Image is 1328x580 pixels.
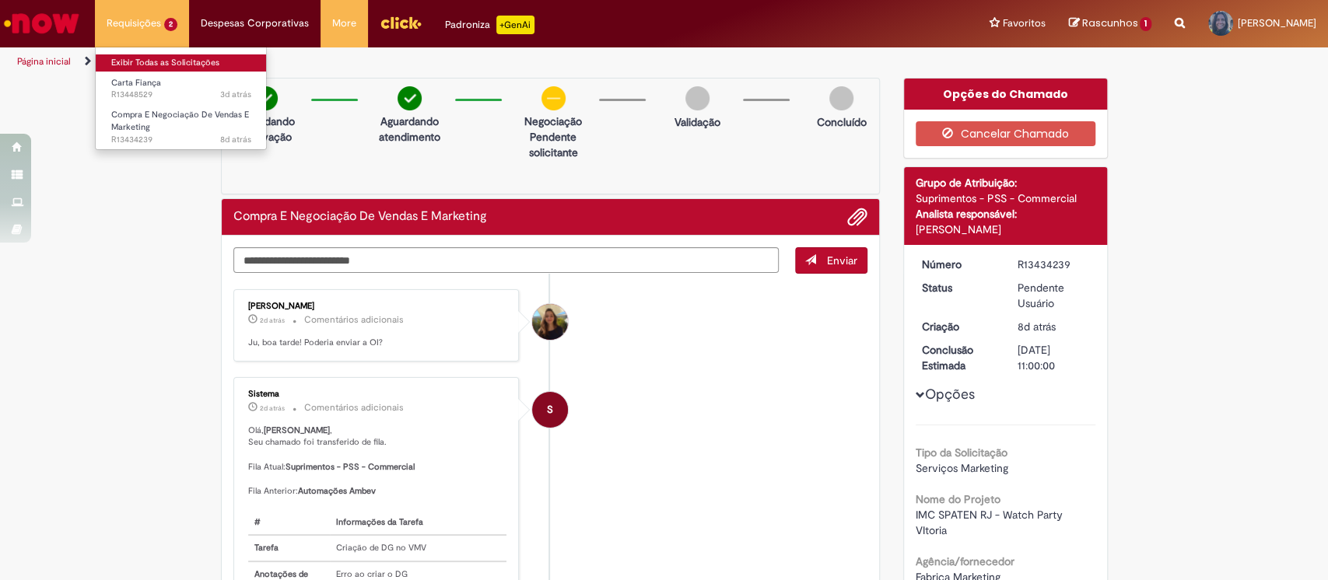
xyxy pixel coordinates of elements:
ul: Requisições [95,47,267,150]
img: check-circle-green.png [398,86,422,110]
div: Analista responsável: [916,206,1095,222]
th: Informações da Tarefa [330,510,506,536]
span: 2d atrás [260,316,285,325]
b: Automações Ambev [298,485,376,497]
dt: Número [910,257,1006,272]
a: Página inicial [17,55,71,68]
img: ServiceNow [2,8,82,39]
span: Requisições [107,16,161,31]
dt: Status [910,280,1006,295]
span: IMC SPATEN RJ - Watch Party VItoria [916,508,1066,537]
time: 20/08/2025 21:52:54 [1018,320,1056,334]
div: Pendente Usuário [1018,280,1090,311]
span: 2d atrás [260,404,285,413]
div: R13434239 [1018,257,1090,272]
p: Negociação [516,114,591,129]
img: img-circle-grey.png [685,86,710,110]
div: Suprimentos - PSS - Commercial [916,190,1095,206]
div: Opções do Chamado [904,79,1107,110]
a: Rascunhos [1068,16,1151,31]
div: Grupo de Atribuição: [916,175,1095,190]
span: Favoritos [1002,16,1045,31]
img: img-circle-grey.png [829,86,853,110]
span: Rascunhos [1081,16,1137,30]
textarea: Digite sua mensagem aqui... [233,247,780,274]
div: [DATE] 11:00:00 [1018,342,1090,373]
dt: Conclusão Estimada [910,342,1006,373]
span: Compra E Negociação De Vendas E Marketing [111,109,249,133]
a: Exibir Todas as Solicitações [96,54,267,72]
div: 20/08/2025 21:52:54 [1018,319,1090,334]
img: click_logo_yellow_360x200.png [380,11,422,34]
img: circle-minus.png [541,86,566,110]
span: More [332,16,356,31]
time: 20/08/2025 21:52:56 [220,134,251,145]
span: Despesas Corporativas [201,16,309,31]
span: S [547,391,553,428]
b: Nome do Projeto [916,492,1000,506]
div: Padroniza [445,16,534,34]
button: Adicionar anexos [847,207,867,227]
th: Tarefa [248,535,330,561]
h2: Compra E Negociação De Vendas E Marketing Histórico de tíquete [233,210,487,224]
span: Carta Fiança [111,77,161,89]
p: Validação [675,114,720,130]
span: Enviar [827,253,857,267]
p: Concluído [816,114,866,130]
span: 8d atrás [1018,320,1056,334]
button: Enviar [795,247,867,274]
b: Agência/fornecedor [916,554,1014,568]
div: Sistema [248,390,507,399]
p: +GenAi [496,16,534,34]
a: Aberto R13448529 : Carta Fiança [96,75,267,103]
b: Suprimentos - PSS - Commercial [286,461,415,473]
time: 26/08/2025 18:59:43 [260,316,285,325]
button: Cancelar Chamado [916,121,1095,146]
time: 26/08/2025 14:09:19 [220,89,251,100]
span: R13434239 [111,134,251,146]
p: Ju, boa tarde! Poderia enviar a OI? [248,337,507,349]
time: 26/08/2025 18:59:21 [260,404,285,413]
div: System [532,392,568,428]
td: Criação de DG no VMV [330,535,506,561]
span: R13448529 [111,89,251,101]
small: Comentários adicionais [304,401,404,414]
div: Lara Moccio Breim Solera [532,304,568,340]
div: [PERSON_NAME] [916,222,1095,237]
b: [PERSON_NAME] [264,425,330,436]
span: 2 [164,18,177,31]
p: Aguardando atendimento [372,114,447,145]
th: # [248,510,330,536]
b: Tipo da Solicitação [916,445,1007,459]
span: 8d atrás [220,134,251,145]
dt: Criação [910,319,1006,334]
p: Pendente solicitante [516,129,591,160]
ul: Trilhas de página [12,47,874,76]
span: Serviços Marketing [916,461,1008,475]
span: 3d atrás [220,89,251,100]
a: Aberto R13434239 : Compra E Negociação De Vendas E Marketing [96,107,267,140]
span: [PERSON_NAME] [1238,16,1316,30]
small: Comentários adicionais [304,313,404,327]
div: [PERSON_NAME] [248,302,507,311]
span: 1 [1140,17,1151,31]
